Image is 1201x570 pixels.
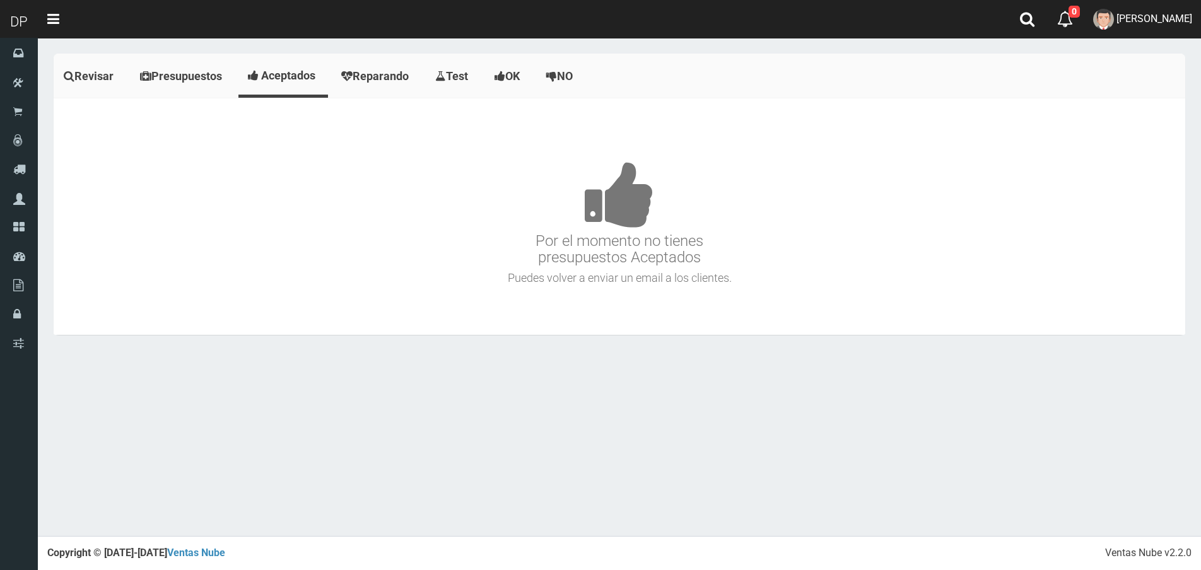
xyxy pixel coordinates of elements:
strong: Copyright © [DATE]-[DATE] [47,547,225,559]
span: NO [557,69,573,83]
h3: Por el momento no tienes presupuestos Aceptados [57,124,1182,266]
div: Ventas Nube v2.2.0 [1105,546,1192,561]
span: Reparando [353,69,409,83]
img: User Image [1093,9,1114,30]
span: Test [446,69,468,83]
span: Presupuestos [151,69,222,83]
a: Aceptados [238,57,328,95]
span: OK [505,69,520,83]
a: Reparando [331,57,422,96]
h4: Puedes volver a enviar un email a los clientes. [57,272,1182,284]
a: OK [484,57,533,96]
a: Test [425,57,481,96]
span: Aceptados [261,69,315,82]
span: 0 [1069,6,1080,18]
span: [PERSON_NAME] [1116,13,1192,25]
a: Ventas Nube [167,547,225,559]
a: Revisar [54,57,127,96]
a: NO [536,57,586,96]
a: Presupuestos [130,57,235,96]
span: Revisar [74,69,114,83]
